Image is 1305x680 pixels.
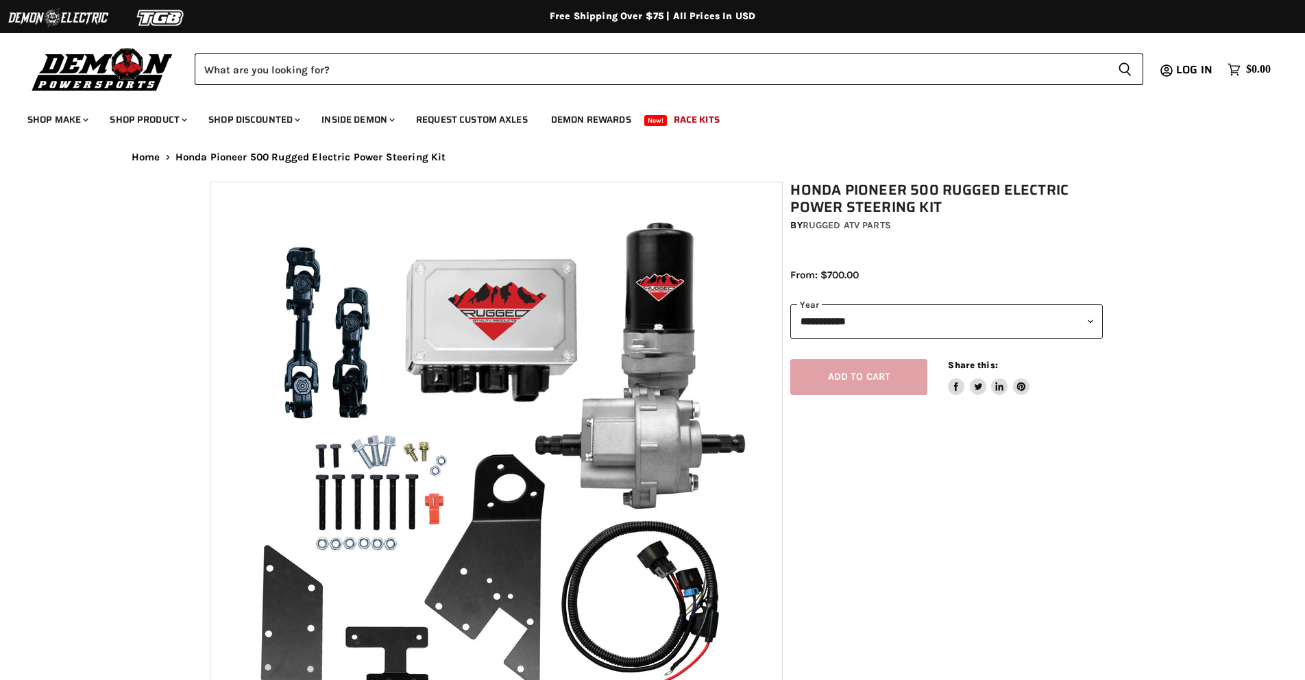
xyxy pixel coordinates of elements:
[790,182,1103,216] h1: Honda Pioneer 500 Rugged Electric Power Steering Kit
[406,106,538,134] a: Request Custom Axles
[1176,61,1212,78] span: Log in
[790,304,1103,338] select: year
[790,269,859,281] span: From: $700.00
[644,115,668,126] span: New!
[27,45,178,93] img: Demon Powersports
[663,106,730,134] a: Race Kits
[110,5,212,31] img: TGB Logo 2
[7,5,110,31] img: Demon Electric Logo 2
[1221,60,1278,80] a: $0.00
[311,106,403,134] a: Inside Demon
[541,106,642,134] a: Demon Rewards
[198,106,308,134] a: Shop Discounted
[195,53,1107,85] input: Search
[104,10,1201,23] div: Free Shipping Over $75 | All Prices In USD
[17,100,1267,134] ul: Main menu
[948,359,1029,396] aside: Share this:
[99,106,195,134] a: Shop Product
[195,53,1143,85] form: Product
[104,151,1201,163] nav: Breadcrumbs
[790,218,1103,233] div: by
[803,219,891,231] a: Rugged ATV Parts
[132,151,160,163] a: Home
[17,106,97,134] a: Shop Make
[1107,53,1143,85] button: Search
[1246,63,1271,76] span: $0.00
[1170,64,1221,76] a: Log in
[948,360,997,370] span: Share this:
[175,151,446,163] span: Honda Pioneer 500 Rugged Electric Power Steering Kit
